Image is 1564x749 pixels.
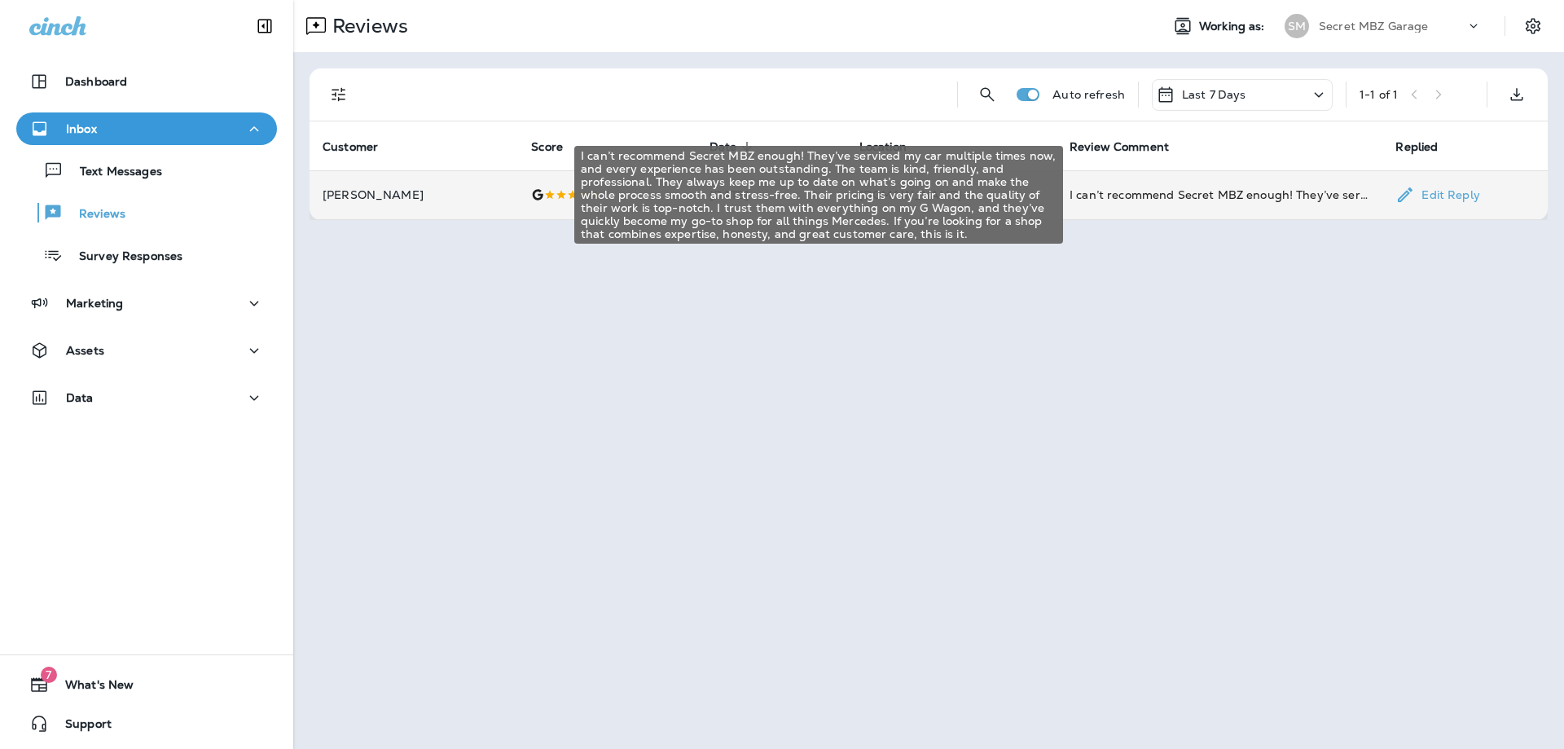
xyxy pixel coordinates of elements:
[1360,88,1398,101] div: 1 - 1 of 1
[16,334,277,367] button: Assets
[1070,187,1369,203] div: I can’t recommend Secret MBZ enough! They’ve serviced my car multiple times now, and every experi...
[16,668,277,701] button: 7What's New
[971,78,1004,111] button: Search Reviews
[1518,11,1548,41] button: Settings
[242,10,288,42] button: Collapse Sidebar
[16,65,277,98] button: Dashboard
[49,678,134,698] span: What's New
[49,717,112,737] span: Support
[1319,20,1428,33] p: Secret MBZ Garage
[1070,140,1169,154] span: Review Comment
[1070,139,1190,154] span: Review Comment
[859,140,907,154] span: Location
[323,188,505,201] p: [PERSON_NAME]
[16,112,277,145] button: Inbox
[326,14,408,38] p: Reviews
[16,707,277,740] button: Support
[859,139,928,154] span: Location
[574,146,1063,244] div: I can’t recommend Secret MBZ enough! They’ve serviced my car multiple times now, and every experi...
[16,196,277,230] button: Reviews
[1199,20,1268,33] span: Working as:
[710,140,737,154] span: Date
[1395,140,1438,154] span: Replied
[1182,88,1246,101] p: Last 7 Days
[16,287,277,319] button: Marketing
[63,207,125,222] p: Reviews
[1415,188,1479,201] p: Edit Reply
[16,381,277,414] button: Data
[41,667,57,683] span: 7
[1395,139,1459,154] span: Replied
[1285,14,1309,38] div: SM
[66,391,94,404] p: Data
[1052,88,1125,101] p: Auto refresh
[66,344,104,357] p: Assets
[66,122,97,135] p: Inbox
[1500,78,1533,111] button: Export as CSV
[323,140,378,154] span: Customer
[531,140,563,154] span: Score
[531,139,584,154] span: Score
[323,139,399,154] span: Customer
[64,165,162,180] p: Text Messages
[65,75,127,88] p: Dashboard
[16,153,277,187] button: Text Messages
[63,249,182,265] p: Survey Responses
[16,238,277,272] button: Survey Responses
[66,297,123,310] p: Marketing
[323,78,355,111] button: Filters
[710,139,758,154] span: Date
